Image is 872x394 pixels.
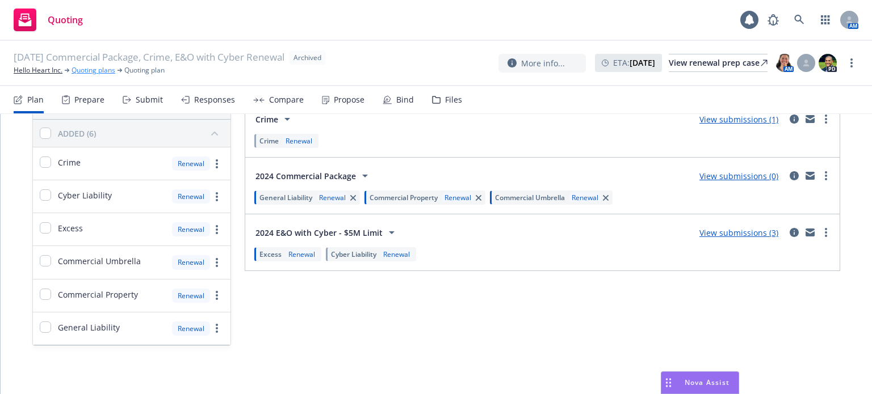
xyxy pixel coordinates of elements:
[331,249,376,259] span: Cyber Liability
[498,54,586,73] button: More info...
[14,50,284,65] span: [DATE] Commercial Package, Crime, E&O with Cyber Renewal
[775,54,794,72] img: photo
[172,255,210,269] div: Renewal
[788,9,811,31] a: Search
[819,226,833,239] a: more
[48,15,83,24] span: Quoting
[521,57,565,69] span: More info...
[495,193,565,202] span: Commercial Umbrella
[699,114,778,125] a: View submissions (1)
[252,221,402,244] button: 2024 E&O with Cyber - $5M Limit
[803,112,817,126] a: mail
[569,193,601,202] div: Renewal
[210,190,224,204] a: more
[787,226,801,239] a: circleInformation
[58,289,138,300] span: Commercial Property
[294,53,321,63] span: Archived
[58,222,83,234] span: Excess
[74,95,104,104] div: Prepare
[72,65,115,75] a: Quoting plans
[699,171,778,181] a: View submissions (0)
[255,113,278,125] span: Crime
[210,321,224,335] a: more
[613,57,655,69] span: ETA :
[396,95,414,104] div: Bind
[210,223,224,236] a: more
[58,255,141,267] span: Commercial Umbrella
[172,156,210,171] div: Renewal
[630,57,655,68] strong: [DATE]
[699,227,778,238] a: View submissions (3)
[819,169,833,183] a: more
[58,189,112,201] span: Cyber Liability
[845,56,858,70] a: more
[210,256,224,269] a: more
[58,321,120,333] span: General Liability
[27,95,44,104] div: Plan
[259,136,279,146] span: Crime
[9,4,87,36] a: Quoting
[255,227,383,239] span: 2024 E&O with Cyber - $5M Limit
[259,193,312,202] span: General Liability
[210,289,224,302] a: more
[124,65,165,75] span: Quoting plan
[252,164,375,187] button: 2024 Commercial Package
[317,193,348,202] div: Renewal
[286,249,317,259] div: Renewal
[661,372,676,393] div: Drag to move
[803,169,817,183] a: mail
[803,226,817,239] a: mail
[334,95,364,104] div: Propose
[172,189,210,204] div: Renewal
[172,222,210,236] div: Renewal
[819,112,833,126] a: more
[269,95,304,104] div: Compare
[172,321,210,336] div: Renewal
[255,170,356,182] span: 2024 Commercial Package
[381,249,412,259] div: Renewal
[210,157,224,171] a: more
[58,124,224,142] button: ADDED (6)
[442,193,473,202] div: Renewal
[172,289,210,303] div: Renewal
[259,249,282,259] span: Excess
[661,371,739,394] button: Nova Assist
[669,54,768,72] a: View renewal prep case
[252,108,297,130] button: Crime
[58,156,81,168] span: Crime
[819,54,837,72] img: photo
[194,95,235,104] div: Responses
[685,378,730,387] span: Nova Assist
[14,65,62,75] a: Hello Heart Inc.
[787,112,801,126] a: circleInformation
[787,169,801,183] a: circleInformation
[814,9,837,31] a: Switch app
[370,193,438,202] span: Commercial Property
[445,95,462,104] div: Files
[283,136,315,146] div: Renewal
[58,128,96,139] div: ADDED (6)
[136,95,163,104] div: Submit
[762,9,785,31] a: Report a Bug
